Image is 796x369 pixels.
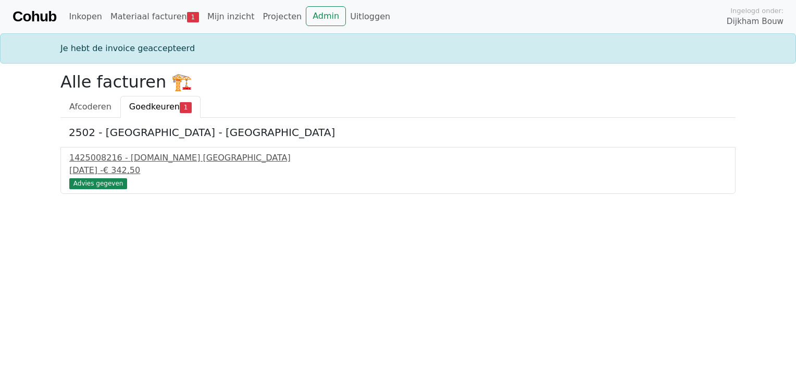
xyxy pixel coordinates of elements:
[103,165,140,175] span: € 342,50
[69,178,127,189] div: Advies gegeven
[54,42,742,55] div: Je hebt de invoice geaccepteerd
[69,164,727,177] div: [DATE] -
[69,126,727,139] h5: 2502 - [GEOGRAPHIC_DATA] - [GEOGRAPHIC_DATA]
[60,96,120,118] a: Afcoderen
[187,12,199,22] span: 1
[13,4,56,29] a: Cohub
[306,6,346,26] a: Admin
[346,6,394,27] a: Uitloggen
[69,102,111,112] span: Afcoderen
[203,6,259,27] a: Mijn inzicht
[69,152,727,188] a: 1425008216 - [DOMAIN_NAME] [GEOGRAPHIC_DATA][DATE] -€ 342,50 Advies gegeven
[106,6,203,27] a: Materiaal facturen1
[129,102,180,112] span: Goedkeuren
[258,6,306,27] a: Projecten
[180,102,192,113] span: 1
[60,72,736,92] h2: Alle facturen 🏗️
[69,152,727,164] div: 1425008216 - [DOMAIN_NAME] [GEOGRAPHIC_DATA]
[65,6,106,27] a: Inkopen
[730,6,783,16] span: Ingelogd onder:
[727,16,783,28] span: Dijkham Bouw
[120,96,201,118] a: Goedkeuren1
